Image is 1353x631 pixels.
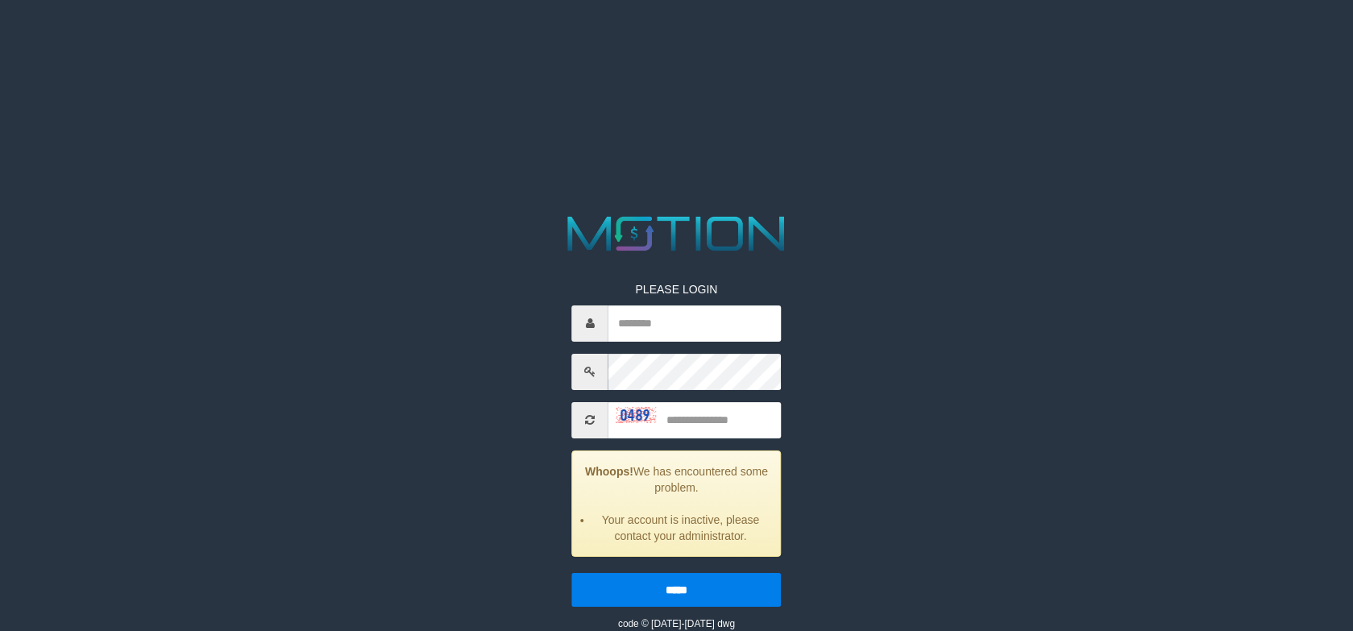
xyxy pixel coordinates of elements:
small: code © [DATE]-[DATE] dwg [618,618,735,629]
img: captcha [616,407,657,423]
strong: Whoops! [585,465,633,478]
p: PLEASE LOGIN [572,281,782,297]
img: MOTION_logo.png [558,210,795,257]
div: We has encountered some problem. [572,450,782,557]
li: Your account is inactive, please contact your administrator. [593,512,769,544]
